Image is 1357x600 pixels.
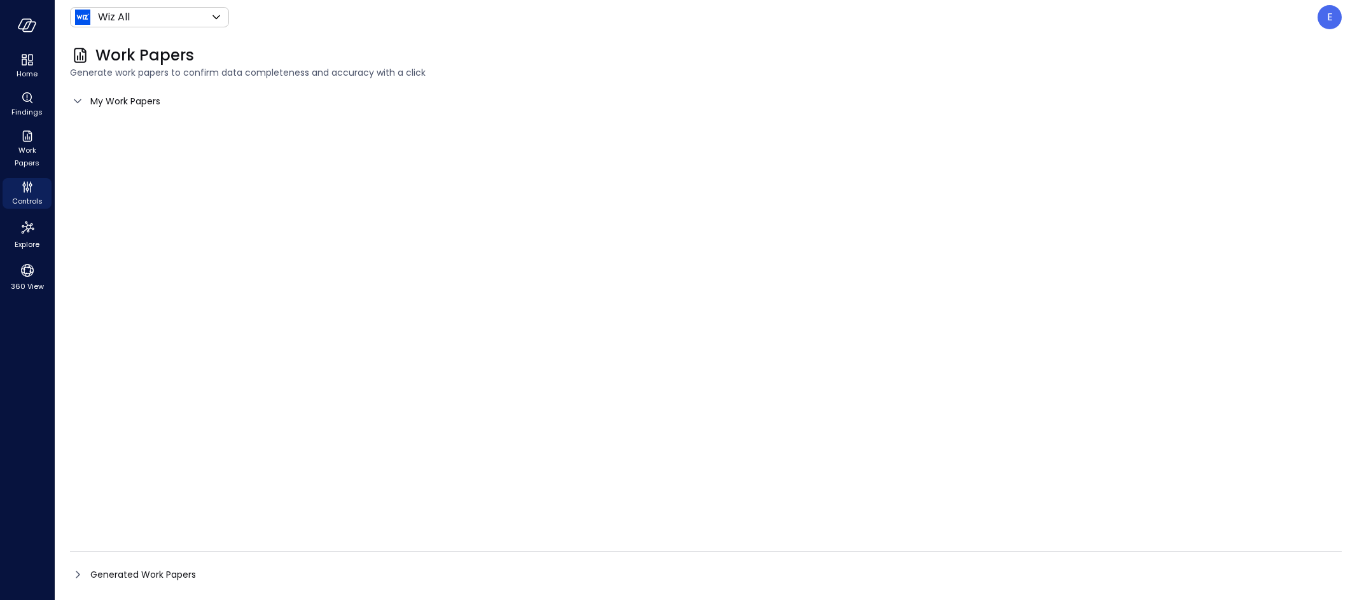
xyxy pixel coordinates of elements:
span: Explore [15,238,39,251]
p: Wiz All [98,10,130,25]
span: Work Papers [95,45,194,66]
span: Home [17,67,38,80]
span: 360 View [11,280,44,293]
div: Findings [3,89,52,120]
div: 360 View [3,260,52,294]
img: Icon [75,10,90,25]
span: Controls [12,195,43,207]
span: Work Papers [8,144,46,169]
span: Generate work papers to confirm data completeness and accuracy with a click [70,66,1342,80]
p: E [1327,10,1333,25]
span: Generated Work Papers [90,568,196,582]
div: Controls [3,178,52,209]
div: Work Papers [3,127,52,171]
span: My Work Papers [90,94,160,108]
div: Explore [3,216,52,252]
span: Findings [11,106,43,118]
div: Eleanor Yehudai [1318,5,1342,29]
div: Home [3,51,52,81]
